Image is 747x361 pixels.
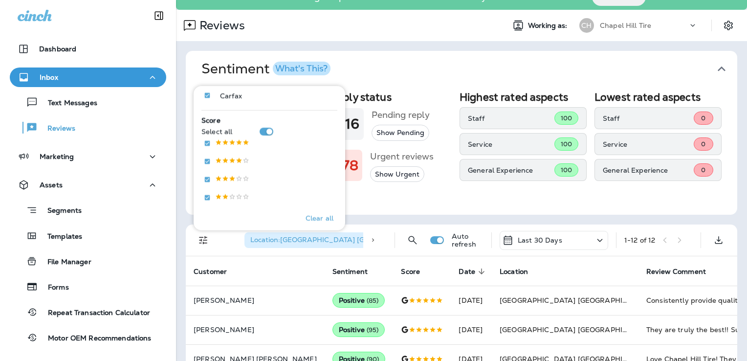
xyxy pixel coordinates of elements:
span: Score [201,116,220,125]
span: 0 [701,114,705,122]
button: Marketing [10,147,166,166]
button: Dashboard [10,39,166,59]
span: Location [500,268,528,276]
button: Motor OEM Recommendations [10,327,166,348]
button: Repeat Transaction Calculator [10,302,166,322]
p: Staff [603,114,694,122]
button: Text Messages [10,92,166,113]
p: Service [468,140,554,148]
button: Templates [10,226,166,246]
h1: 1116 [334,116,360,132]
p: Auto refresh [452,232,483,248]
p: Inbox [40,73,58,81]
span: Review Comment [646,268,706,276]
span: Date [459,267,488,276]
span: 0 [701,140,705,148]
div: Filters [194,80,345,230]
td: [DATE] [451,286,492,315]
p: Service [603,140,694,148]
span: 100 [561,166,572,174]
p: Forms [38,283,69,293]
span: Customer [194,268,227,276]
span: Location [500,267,541,276]
p: Assets [40,181,63,189]
span: Customer [194,267,240,276]
p: Repeat Transaction Calculator [38,309,150,318]
div: What's This? [275,64,328,73]
p: Dashboard [39,45,76,53]
p: Reviews [196,18,245,33]
td: [DATE] [451,315,492,344]
p: Chapel Hill Tire [600,22,651,29]
span: Score [401,267,433,276]
p: Last 30 Days [518,236,562,244]
div: SentimentWhat's This? [186,87,737,215]
span: Date [459,268,475,276]
p: Reviews [38,124,75,134]
div: Location:[GEOGRAPHIC_DATA] [GEOGRAPHIC_DATA] [244,232,420,248]
p: File Manager [38,258,91,267]
span: ( 85 ) [367,296,379,305]
button: Show Pending [372,125,429,141]
button: Search Reviews [403,230,422,250]
button: Forms [10,276,166,297]
span: Sentiment [332,267,380,276]
div: Positive [332,293,385,308]
span: Score [401,268,420,276]
span: [GEOGRAPHIC_DATA] [GEOGRAPHIC_DATA] [500,325,654,334]
button: Show Urgent [370,166,424,182]
button: Assets [10,175,166,195]
button: What's This? [273,62,330,75]
button: Reviews [10,117,166,138]
span: ( 95 ) [367,326,379,334]
p: Marketing [40,153,74,160]
button: Export as CSV [709,230,728,250]
div: CH [579,18,594,33]
p: Staff [468,114,554,122]
button: File Manager [10,251,166,271]
span: Review Comment [646,267,719,276]
span: Sentiment [332,268,368,276]
span: 100 [561,114,572,122]
button: Segments [10,200,166,221]
button: Collapse Sidebar [145,6,173,25]
h5: Pending reply [372,107,430,123]
p: Clear all [306,214,333,222]
button: Filters [194,230,213,250]
p: General Experience [468,166,554,174]
button: Clear all [302,206,337,230]
p: Segments [38,206,82,216]
h1: 378 [334,158,358,174]
p: Motor OEM Recommendations [38,334,152,343]
p: General Experience [603,166,694,174]
span: 100 [561,140,572,148]
h2: Lowest rated aspects [594,91,722,103]
p: Text Messages [38,99,97,108]
h1: Sentiment [201,61,330,77]
p: Carfax [220,91,242,99]
div: 1 - 12 of 12 [624,236,655,244]
p: [PERSON_NAME] [194,296,317,304]
p: Templates [38,232,82,242]
div: Positive [332,322,385,337]
p: [PERSON_NAME] [194,326,317,334]
span: Working as: [528,22,570,30]
button: Settings [720,17,737,34]
h2: Reply status [330,91,452,103]
h2: Highest rated aspects [460,91,587,103]
span: [GEOGRAPHIC_DATA] [GEOGRAPHIC_DATA] [500,296,654,305]
h5: Urgent reviews [370,149,434,164]
span: Location : [GEOGRAPHIC_DATA] [GEOGRAPHIC_DATA] [250,235,432,244]
p: Select all [201,128,232,135]
span: 0 [701,166,705,174]
button: SentimentWhat's This? [194,51,745,87]
button: Inbox [10,68,166,87]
